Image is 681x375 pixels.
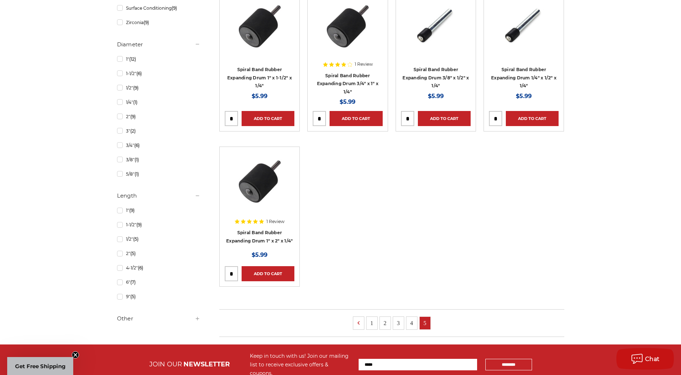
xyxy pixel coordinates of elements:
[117,290,200,303] a: 9"
[144,20,149,25] span: (9)
[406,317,417,329] a: 4
[117,314,200,323] h5: Other
[645,356,660,362] span: Chat
[130,294,136,299] span: (5)
[15,363,66,370] span: Get Free Shipping
[516,93,532,99] span: $5.99
[136,222,142,227] span: (9)
[136,71,142,76] span: (6)
[393,317,404,329] a: 3
[7,357,73,375] div: Get Free ShippingClose teaser
[129,56,136,62] span: (12)
[252,251,267,258] span: $5.99
[117,233,200,245] a: 1/2"
[130,128,136,134] span: (2)
[506,111,559,126] a: Add to Cart
[226,230,293,244] a: Spiral Band Rubber Expanding Drum 1" x 2" x 1/4"
[130,114,136,119] span: (9)
[130,251,136,256] span: (5)
[117,153,200,166] a: 3/8"
[117,96,200,108] a: 1/4"
[133,236,139,242] span: (5)
[420,317,430,329] a: 5
[317,73,379,94] a: Spiral Band Rubber Expanding Drum 3/4" x 1" x 1/4"
[266,219,285,224] span: 1 Review
[129,208,135,213] span: (9)
[340,98,355,105] span: $5.99
[252,93,267,99] span: $5.99
[117,40,200,49] h5: Diameter
[367,317,377,329] a: 1
[428,93,444,99] span: $5.99
[616,348,674,370] button: Chat
[117,16,200,29] a: Zirconia
[72,351,79,358] button: Close teaser
[117,191,200,200] h5: Length
[130,279,136,285] span: (7)
[117,204,200,217] a: 1"
[117,67,200,80] a: 1-1/2"
[117,276,200,288] a: 6"
[117,53,200,65] a: 1"
[133,99,137,105] span: (1)
[133,85,139,91] span: (9)
[138,265,143,270] span: (6)
[402,67,469,88] a: Spiral Band Rubber Expanding Drum 3/8" x 1/2" x 1/4"
[172,5,177,11] span: (9)
[117,125,200,137] a: 3"
[117,261,200,274] a: 4-1/2"
[330,111,382,126] a: Add to Cart
[117,139,200,152] a: 3/4"
[231,152,288,209] img: BHA's 1 inch x 2 inch rubber drum bottom profile, for reliable spiral band attachment.
[491,67,556,88] a: Spiral Band Rubber Expanding Drum 1/4" x 1/2" x 1/4"
[149,360,182,368] span: JOIN OUR
[117,218,200,231] a: 1-1/2"
[242,266,294,281] a: Add to Cart
[135,171,139,177] span: (1)
[418,111,471,126] a: Add to Cart
[117,247,200,260] a: 2"
[117,110,200,123] a: 2"
[183,360,230,368] span: NEWSLETTER
[117,82,200,94] a: 1/2"
[134,143,140,148] span: (6)
[242,111,294,126] a: Add to Cart
[225,152,294,222] a: BHA's 1 inch x 2 inch rubber drum bottom profile, for reliable spiral band attachment.
[380,317,391,329] a: 2
[135,157,139,162] span: (1)
[117,2,200,14] a: Surface Conditioning
[117,168,200,180] a: 5/8"
[227,67,292,88] a: Spiral Band Rubber Expanding Drum 1" x 1-1/2" x 1/4"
